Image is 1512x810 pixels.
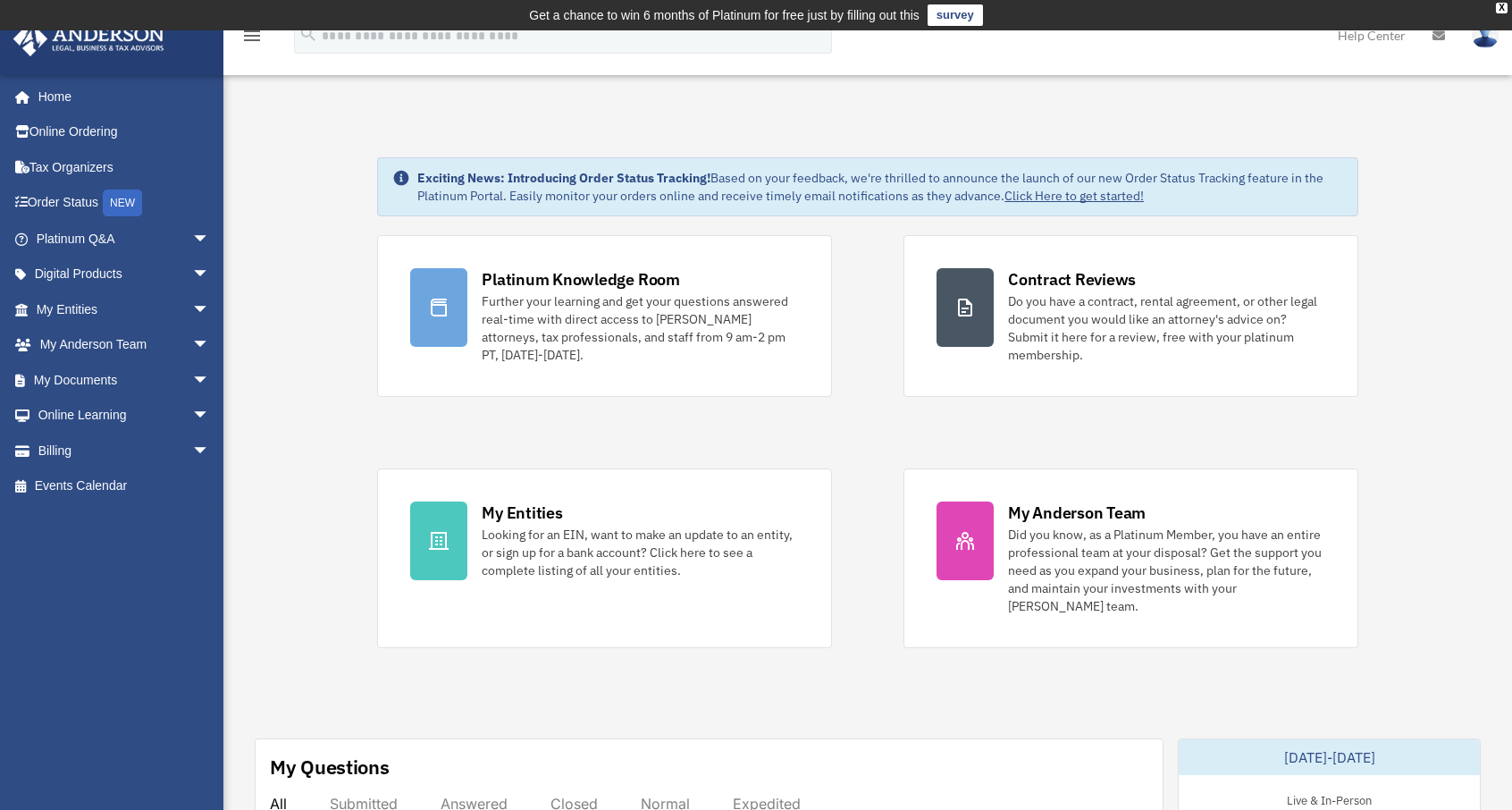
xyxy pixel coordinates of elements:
a: Platinum Knowledge Room Further your learning and get your questions answered real-time with dire... [377,235,832,397]
a: menu [241,31,263,46]
div: [DATE]-[DATE] [1179,739,1480,775]
span: arrow_drop_down [192,398,228,435]
div: My Anderson Team [1008,502,1146,524]
span: arrow_drop_down [192,327,228,364]
a: Tax Organizers [13,149,237,185]
div: Platinum Knowledge Room [482,268,680,291]
a: Contract Reviews Do you have a contract, rental agreement, or other legal document you would like... [903,235,1358,397]
div: NEW [103,190,142,216]
div: Did you know, as a Platinum Member, you have an entire professional team at your disposal? Get th... [1008,526,1325,615]
div: Looking for an EIN, want to make an update to an entity, or sign up for a bank account? Click her... [482,526,799,579]
a: Events Calendar [13,468,237,504]
strong: Exciting News: Introducing Order Status Tracking! [417,170,710,186]
span: arrow_drop_down [192,291,228,328]
div: Get a chance to win 6 months of Platinum for free just by filling out this [529,4,920,26]
div: My Entities [482,502,562,524]
a: My Entitiesarrow_drop_down [13,291,237,327]
img: Anderson Advisors Platinum Portal [8,21,170,56]
div: Do you have a contract, rental agreement, or other legal document you would like an attorney's ad... [1008,292,1325,364]
span: arrow_drop_down [192,257,228,293]
a: My Anderson Team Did you know, as a Platinum Member, you have an entire professional team at your... [903,468,1358,648]
span: arrow_drop_down [192,362,228,399]
div: close [1496,3,1508,13]
div: Contract Reviews [1008,268,1136,291]
a: Order StatusNEW [13,185,237,222]
div: Live & In-Person [1273,789,1386,808]
a: Home [13,79,228,114]
a: Platinum Q&Aarrow_drop_down [13,221,237,257]
a: Click Here to get started! [1004,188,1144,204]
i: search [298,24,318,44]
a: My Anderson Teamarrow_drop_down [13,327,237,363]
a: survey [928,4,983,26]
span: arrow_drop_down [192,433,228,469]
a: Billingarrow_drop_down [13,433,237,468]
span: arrow_drop_down [192,221,228,257]
div: Based on your feedback, we're thrilled to announce the launch of our new Order Status Tracking fe... [417,169,1343,205]
div: My Questions [270,754,390,780]
div: Further your learning and get your questions answered real-time with direct access to [PERSON_NAM... [482,292,799,364]
a: My Entities Looking for an EIN, want to make an update to an entity, or sign up for a bank accoun... [377,468,832,648]
a: Online Ordering [13,114,237,150]
img: User Pic [1472,22,1499,48]
a: Digital Productsarrow_drop_down [13,257,237,292]
a: My Documentsarrow_drop_down [13,362,237,398]
i: menu [241,25,263,46]
a: Online Learningarrow_drop_down [13,398,237,434]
